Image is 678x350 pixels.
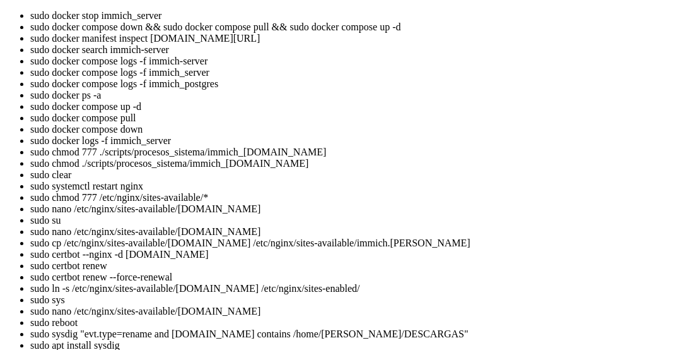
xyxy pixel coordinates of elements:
[30,306,673,317] li: sudo nano /etc/nginx/sites-available/[DOMAIN_NAME]
[5,209,514,220] x-row: : sudo docker update --restart=no immich_server
[5,166,514,177] x-row: : sudo docker exec -it immich_server /bin/bash
[5,27,514,37] x-row: at Object.<anonymous> (/usr/src/app/node_modules/sharp/lib/sharp.js:113:9)
[5,91,514,102] x-row: at wrapModuleLoad (node:internal/modules/cjs/loader:220:24)
[5,220,514,231] x-row: immich_server
[30,33,673,44] li: sudo docker manifest inspect [DOMAIN_NAME][URL]
[5,209,71,219] span: [PERSON_NAME]
[30,147,673,158] li: sudo chmod 777 ./scripts/procesos_sistema/immich_[DOMAIN_NAME]
[30,329,673,340] li: sudo sysdig "evt.type=rename and [DOMAIN_NAME] contains /home/[PERSON_NAME]/DESCARGAS"
[196,252,201,263] div: (36, 23)
[5,155,71,166] span: [PERSON_NAME]
[30,169,673,181] li: sudo clear
[5,48,514,59] x-row: at Object..js (node:internal/modules/cjs/loader:1706:10)
[30,78,673,90] li: sudo docker compose logs -f immich_postgres
[5,37,514,48] x-row: at Module._compile (node:internal/modules/cjs/loader:1554:14)
[5,80,514,91] x-row: at TracingChannel.traceSync (node:diagnostics_channel:322:14)
[5,188,514,198] x-row: 2dc2940 is restarting, wait until the container is running
[5,241,514,252] x-row: immich_server
[76,209,126,219] span: ~/immich $
[30,226,673,238] li: sudo nano /etc/nginx/sites-available/[DOMAIN_NAME]
[30,294,673,306] li: sudo sys
[30,124,673,135] li: sudo docker compose down
[30,67,673,78] li: sudo docker compose logs -f immich_server
[5,252,514,263] x-row: : sudo
[30,10,673,21] li: sudo docker stop immich_server
[30,90,673,101] li: sudo docker ps -a
[30,317,673,329] li: sudo reboot
[30,283,673,294] li: sudo ln -s /etc/nginx/sites-available/[DOMAIN_NAME] /etc/nginx/sites-enabled/
[30,249,673,260] li: sudo certbot --nginx -d [DOMAIN_NAME]
[30,158,673,169] li: sudo chmod ./scripts/procesos_sistema/immich_[DOMAIN_NAME]
[30,272,673,283] li: sudo certbot renew --force-renewal
[30,56,673,67] li: sudo docker compose logs -f immich-server
[5,69,514,80] x-row: at Function._load (node:internal/modules/cjs/loader:1108:12)
[5,102,514,112] x-row: at Module.require (node:internal/modules/cjs/loader:1311:12)
[5,145,514,155] x-row: Node.js v22.14.0
[5,252,71,262] span: [PERSON_NAME]
[30,21,673,33] li: sudo docker compose down && sudo docker compose pull && sudo docker compose up -d
[30,181,673,192] li: sudo systemctl restart nginx
[76,166,126,176] span: ~/immich $
[5,155,514,166] x-row: : ^C
[76,198,126,208] span: ~/immich $
[30,215,673,226] li: sudo su
[5,166,71,176] span: [PERSON_NAME]
[76,231,126,241] span: ~/immich $
[5,123,514,134] x-row: at Object.<anonymous> (/usr/src/app/node_modules/sharp/lib/constructor.js:10:1)
[30,260,673,272] li: sudo certbot renew
[5,231,514,241] x-row: : sudo docker stop immich_server
[5,112,514,123] x-row: at require (node:internal/modules/helpers:136:16)
[76,155,126,166] span: ~/immich $
[5,231,71,241] span: [PERSON_NAME]
[30,203,673,215] li: sudo nano /etc/nginx/sites-available/[DOMAIN_NAME]
[76,252,126,262] span: ~/immich $
[30,101,673,112] li: sudo docker compose up -d
[5,5,514,16] x-row: - Consult the installation documentation:
[5,198,71,208] span: [PERSON_NAME]
[30,238,673,249] li: sudo cp /etc/nginx/sites-available/[DOMAIN_NAME] /etc/nginx/sites-available/immich.[PERSON_NAME]
[30,135,673,147] li: sudo docker logs -f immich_server
[5,198,514,209] x-row: : ^C
[5,59,514,69] x-row: at Module.load (node:internal/modules/cjs/loader:1289:32)
[30,44,673,56] li: sudo docker search immich-server
[30,192,673,203] li: sudo chmod 777 /etc/nginx/sites-available/*
[5,16,514,27] x-row: See [URL][DOMAIN_NAME]
[30,112,673,124] li: sudo docker compose pull
[5,177,514,188] x-row: Error response from daemon: Container 2312450b148561540a4f88e60a99a1c06f3c9cefe53d45c5cf855cdd8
